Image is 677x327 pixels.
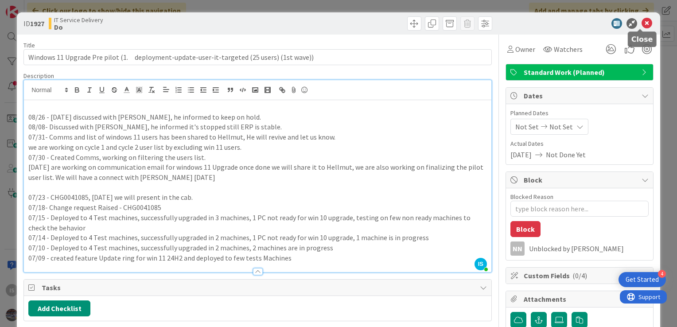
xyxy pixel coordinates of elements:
span: Standard Work (Planned) [524,67,637,78]
b: Do [54,23,103,31]
span: Planned Dates [510,109,649,118]
p: 07/30 - Created Comms, working on filtering the users list. [28,152,487,163]
span: Attachments [524,294,637,304]
p: 07/10 - Deployed to 4 Test machines, successfully upgraded in 2 machines, 2 machines are in progress [28,243,487,253]
span: Custom Fields [524,270,637,281]
span: Owner [515,44,535,54]
p: 07/14 - Deployed to 4 Test machines, successfully upgraded in 2 machines, 1 PC not ready for win ... [28,233,487,243]
span: IT Service Delivery [54,16,103,23]
span: ID [23,18,44,29]
span: Dates [524,90,637,101]
span: Block [524,175,637,185]
span: Description [23,72,54,80]
span: Watchers [554,44,583,54]
span: ( 0/4 ) [572,271,587,280]
span: Not Set [515,121,539,132]
button: Block [510,221,541,237]
p: 07/23 - CHG0041085, [DATE] we will present in the cab. [28,192,487,202]
b: 1927 [30,19,44,28]
div: Get Started [626,275,659,284]
p: 08/08- Discussed with [PERSON_NAME], he informed it's stopped still ERP is stable. [28,122,487,132]
p: [DATE] are working on communication email for windows 11 Upgrade once done we will share it to He... [28,162,487,182]
p: 07/09 - created feature Update ring for win 11 24H2 and deployed to few tests Machines [28,253,487,263]
p: 07/18- Change request Raised - CHG0041085 [28,202,487,213]
div: Unblocked by [PERSON_NAME] [529,245,649,253]
span: Not Set [549,121,573,132]
button: Add Checklist [28,300,90,316]
input: type card name here... [23,49,492,65]
span: Support [19,1,40,12]
label: Title [23,41,35,49]
div: 4 [658,270,666,278]
h5: Close [631,35,653,43]
p: 08/26 - [DATE] discussed with [PERSON_NAME], he informed to keep on hold. [28,112,487,122]
div: Open Get Started checklist, remaining modules: 4 [619,272,666,287]
span: [DATE] [510,149,532,160]
span: Tasks [42,282,475,293]
div: NN [510,241,525,256]
label: Blocked Reason [510,193,553,201]
span: Actual Dates [510,139,649,148]
p: 07/31- Comms and list of windows 11 users has been shared to Hellmut, He will revive and let us k... [28,132,487,142]
span: Not Done Yet [546,149,586,160]
span: IS [475,258,487,270]
p: we are working on cycle 1 and cycle 2 user list by excluding win 11 users. [28,142,487,152]
p: 07/15 - Deployed to 4 Test machines, successfully upgraded in 3 machines, 1 PC not ready for win ... [28,213,487,233]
